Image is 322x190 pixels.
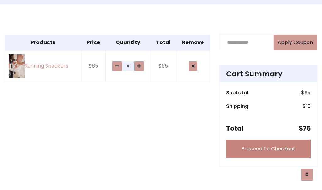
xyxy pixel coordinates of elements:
[303,124,311,133] span: 75
[81,50,105,82] td: $65
[150,50,176,82] td: $65
[306,103,311,110] span: 10
[226,103,248,109] h6: Shipping
[299,125,311,132] h5: $
[176,35,210,50] th: Remove
[226,70,311,78] h4: Cart Summary
[301,90,311,96] h6: $
[274,35,317,50] button: Apply Coupon
[304,89,311,96] span: 65
[303,103,311,109] h6: $
[150,35,176,50] th: Total
[226,125,243,132] h5: Total
[81,35,105,50] th: Price
[226,90,248,96] h6: Subtotal
[5,35,82,50] th: Products
[9,54,78,78] a: Running Sneakers
[106,35,150,50] th: Quantity
[226,140,311,158] a: Proceed To Checkout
